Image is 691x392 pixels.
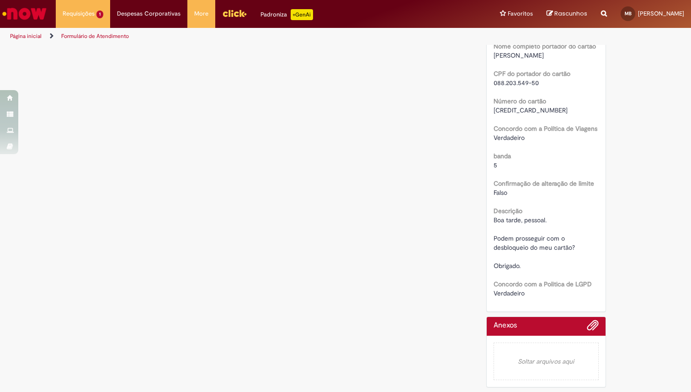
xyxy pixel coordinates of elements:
[494,216,575,270] span: Boa tarde, pessoal. Podem prosseguir com o desbloqueio do meu cartão? Obrigado.
[96,11,103,18] span: 1
[10,32,42,40] a: Página inicial
[494,42,596,50] b: Nome completo portador do cartão
[494,97,546,105] b: Número do cartão
[494,289,525,297] span: Verdadeiro
[260,9,313,20] div: Padroniza
[554,9,587,18] span: Rascunhos
[494,51,544,59] span: [PERSON_NAME]
[494,161,497,169] span: 5
[638,10,684,17] span: [PERSON_NAME]
[587,319,599,336] button: Adicionar anexos
[625,11,632,16] span: MB
[494,280,592,288] b: Concordo com a Politica de LGPD
[117,9,181,18] span: Despesas Corporativas
[494,79,539,87] span: 088.203.549-50
[7,28,454,45] ul: Trilhas de página
[61,32,129,40] a: Formulário de Atendimento
[494,207,522,215] b: Descrição
[494,134,525,142] span: Verdadeiro
[222,6,247,20] img: click_logo_yellow_360x200.png
[494,152,511,160] b: banda
[494,343,599,380] em: Soltar arquivos aqui
[494,124,597,133] b: Concordo com a Política de Viagens
[63,9,95,18] span: Requisições
[494,322,517,330] h2: Anexos
[194,9,208,18] span: More
[1,5,48,23] img: ServiceNow
[494,188,507,197] span: Falso
[547,10,587,18] a: Rascunhos
[494,70,570,78] b: CPF do portador do cartão
[291,9,313,20] p: +GenAi
[494,106,568,114] span: [CREDIT_CARD_NUMBER]
[494,179,594,188] b: Confirmação de alteração de limite
[508,9,533,18] span: Favoritos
